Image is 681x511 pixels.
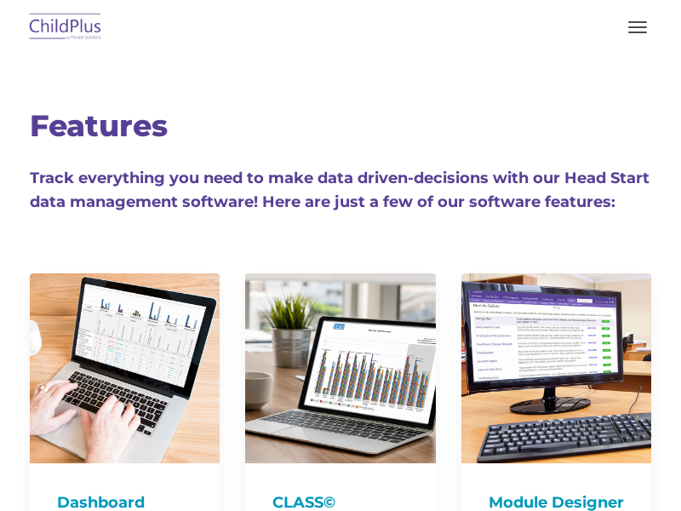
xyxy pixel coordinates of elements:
[461,273,651,463] img: ModuleDesigner750
[26,8,106,48] img: ChildPlus by Procare Solutions
[245,273,435,463] img: CLASS-750
[30,107,168,144] span: Features
[30,169,650,211] span: Track everything you need to make data driven-decisions with our Head Start data management softw...
[30,273,220,463] img: Dash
